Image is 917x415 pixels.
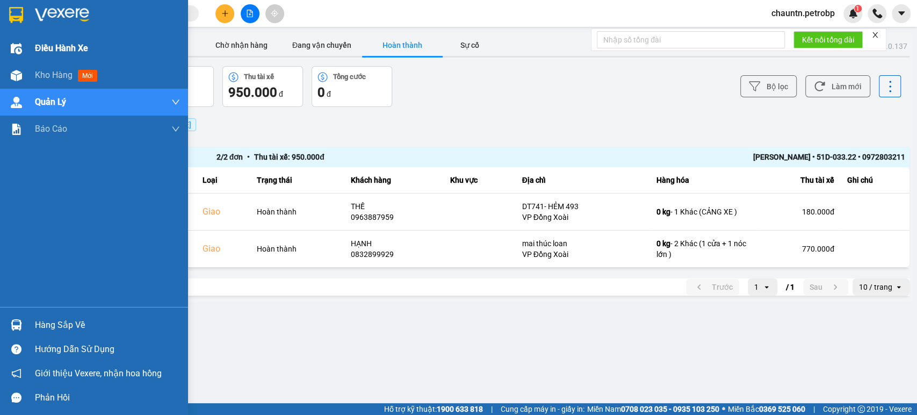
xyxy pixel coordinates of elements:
[892,4,911,23] button: caret-down
[841,167,909,194] th: Ghi chú
[196,167,250,194] th: Loại
[271,10,278,17] span: aim
[11,70,22,81] img: warehouse-icon
[11,368,21,378] span: notification
[333,73,366,81] div: Tổng cước
[437,405,483,413] strong: 1900 633 818
[805,75,870,97] button: Làm mới
[893,282,894,292] input: Selected 10 / trang.
[803,279,848,295] button: next page. current page 1 / 1
[243,153,254,161] span: •
[444,167,516,194] th: Khu vực
[228,84,297,101] div: đ
[656,207,670,216] span: 0 kg
[786,281,795,294] span: / 1
[384,403,483,415] span: Hỗ trợ kỹ thuật:
[11,124,22,135] img: solution-icon
[491,403,493,415] span: |
[522,249,644,260] div: VP Đồng Xoài
[281,34,362,56] button: Đang vận chuyển
[802,34,854,46] span: Kết nối tổng đài
[221,10,229,17] span: plus
[11,43,22,54] img: warehouse-icon
[848,9,858,18] img: icon-new-feature
[516,167,650,194] th: Địa chỉ
[312,66,392,107] button: Tổng cước0 đ
[35,317,180,333] div: Hàng sắp về
[740,75,797,97] button: Bộ lọc
[35,341,180,357] div: Hướng dẫn sử dụng
[764,244,834,254] div: 770.000 đ
[897,9,906,18] span: caret-down
[351,238,437,249] div: HẠNH
[11,392,21,403] span: message
[686,279,739,295] button: previous page. current page 1 / 1
[244,73,274,81] div: Thu tài xế
[894,283,903,291] svg: open
[11,319,22,331] img: warehouse-icon
[762,283,771,291] svg: open
[78,70,97,82] span: mới
[241,4,259,23] button: file-add
[257,206,338,217] div: Hoàn thành
[9,7,23,23] img: logo-vxr
[35,390,180,406] div: Phản hồi
[202,205,244,218] div: Giao
[650,167,757,194] th: Hàng hóa
[222,66,303,107] button: Thu tài xế950.000 đ
[351,249,437,260] div: 0832899929
[656,238,751,260] div: - 2 Khác (1 cửa + 1 nóc lớn )
[11,97,22,108] img: warehouse-icon
[561,151,905,163] div: [PERSON_NAME] • 51D-033.22 • 0972803211
[856,5,860,12] span: 1
[793,31,863,48] button: Kết nối tổng đài
[362,34,443,56] button: Hoàn thành
[202,242,244,255] div: Giao
[35,122,67,135] span: Báo cáo
[854,5,862,12] sup: 1
[759,405,805,413] strong: 0369 525 060
[317,85,325,100] span: 0
[246,10,254,17] span: file-add
[201,34,281,56] button: Chờ nhận hàng
[522,201,644,212] div: DT741- HẺM 493
[344,167,444,194] th: Khách hàng
[501,403,584,415] span: Cung cấp máy in - giấy in:
[754,282,759,292] div: 1
[764,174,834,187] div: Thu tài xế
[35,95,66,109] span: Quản Lý
[857,405,865,413] span: copyright
[228,85,277,100] span: 950.000
[317,84,386,101] div: đ
[859,282,892,292] div: 10 / trang
[11,344,21,354] span: question-circle
[443,34,496,56] button: Sự cố
[171,125,180,133] span: down
[35,367,162,380] span: Giới thiệu Vexere, nhận hoa hồng
[171,98,180,106] span: down
[597,31,785,48] input: Nhập số tổng đài
[872,9,882,18] img: phone-icon
[216,151,561,163] div: 2 / 2 đơn Thu tài xế: 950.000 đ
[764,206,834,217] div: 180.000 đ
[351,212,437,223] div: 0963887959
[35,41,88,55] span: Điều hành xe
[813,403,815,415] span: |
[215,4,234,23] button: plus
[250,167,344,194] th: Trạng thái
[257,244,338,254] div: Hoàn thành
[871,31,879,39] span: close
[522,212,644,223] div: VP Đồng Xoài
[621,405,719,413] strong: 0708 023 035 - 0935 103 250
[522,238,644,249] div: mai thúc loan
[728,403,805,415] span: Miền Bắc
[763,6,843,20] span: chauntn.petrobp
[587,403,719,415] span: Miền Nam
[656,206,751,217] div: - 1 Khác (CẢNG XE )
[35,70,73,80] span: Kho hàng
[351,201,437,212] div: THẾ
[656,239,670,248] span: 0 kg
[722,407,725,411] span: ⚪️
[265,4,284,23] button: aim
